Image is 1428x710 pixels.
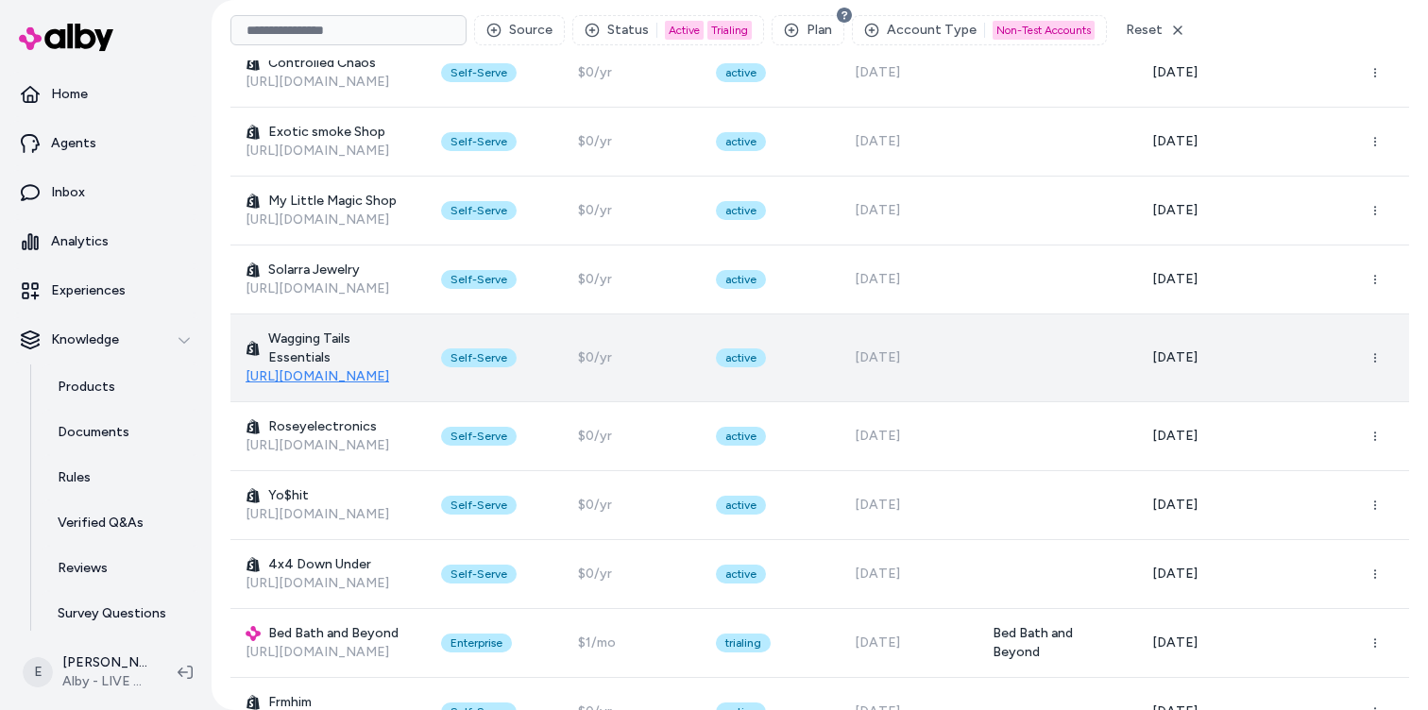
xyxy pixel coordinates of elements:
div: $0/yr [578,348,685,367]
p: Verified Q&As [58,514,144,532]
div: $0/yr [578,63,685,82]
a: [URL][DOMAIN_NAME] [246,506,389,522]
a: [URL][DOMAIN_NAME] [246,74,389,90]
div: active [716,348,766,367]
p: Survey Questions [58,604,166,623]
p: Inbox [51,183,85,202]
button: Knowledge [8,317,204,363]
p: [PERSON_NAME] [62,653,147,672]
a: Survey Questions [39,591,204,636]
img: alby Logo [19,24,113,51]
span: Alby - LIVE on [DOMAIN_NAME] [62,672,147,691]
p: Reviews [58,559,108,578]
span: [DATE] [1152,349,1198,365]
h3: Roseyelectronics [246,417,411,436]
div: [DATE] [855,496,962,515]
a: [URL][DOMAIN_NAME] [246,644,389,660]
p: Products [58,378,115,397]
div: $0/yr [578,132,685,151]
p: Experiences [51,281,126,300]
img: alby Logo [246,626,261,641]
div: [DATE] [855,132,962,151]
p: Analytics [51,232,109,251]
div: Non-Test Accounts [993,21,1095,40]
div: active [716,427,766,446]
a: Documents [39,410,204,455]
div: Self-Serve [441,496,517,515]
span: [DATE] [1152,202,1198,218]
a: [URL][DOMAIN_NAME] [246,143,389,159]
div: Self-Serve [441,63,517,82]
div: Self-Serve [441,132,517,151]
div: active [716,496,766,515]
div: [DATE] [855,565,962,583]
div: $0/yr [578,201,685,220]
p: Agents [51,134,96,153]
div: active [716,565,766,583]
div: [DATE] [855,63,962,82]
a: Inbox [8,170,204,215]
td: Bed Bath and Beyond [977,609,1137,678]
div: $0/yr [578,565,685,583]
a: Agents [8,121,204,166]
button: Source [474,15,565,45]
div: [DATE] [855,348,962,367]
div: $0/yr [578,427,685,446]
span: [DATE] [1152,634,1198,651]
h3: Yo$hit [246,486,411,505]
a: Rules [39,455,204,500]
span: [DATE] [1152,428,1198,444]
span: [DATE] [1152,271,1198,287]
div: $1/mo [578,634,685,652]
div: Self-Serve [441,201,517,220]
div: Self-Serve [441,348,517,367]
div: Enterprise [441,634,512,652]
h3: 4x4 Down Under [246,555,411,574]
div: active [716,132,766,151]
div: active [716,201,766,220]
button: StatusActiveTrialing [572,15,764,45]
span: [DATE] [1152,64,1198,80]
button: Reset [1114,15,1197,45]
button: Plan [772,15,844,45]
div: trialing [716,634,771,652]
h3: Controlled Chaos [246,54,411,73]
p: Rules [58,468,91,487]
div: [DATE] [855,270,962,289]
p: Documents [58,423,129,442]
h3: Bed Bath and Beyond [246,624,411,643]
h3: Wagging Tails Essentials [246,330,411,367]
a: Products [39,364,204,410]
div: [DATE] [855,427,962,446]
a: Verified Q&As [39,500,204,546]
div: Self-Serve [441,565,517,583]
p: Knowledge [51,330,119,349]
h3: Exotic smoke Shop [246,123,411,142]
div: active [716,270,766,289]
a: [URL][DOMAIN_NAME] [246,575,389,591]
button: Account TypeNon-Test Accounts [852,15,1107,45]
h3: Solarra Jewelry [246,261,411,279]
div: [DATE] [855,201,962,220]
h3: My Little Magic Shop [246,192,411,211]
a: [URL][DOMAIN_NAME] [246,437,389,453]
div: [DATE] [855,634,962,652]
a: Experiences [8,268,204,313]
a: Home [8,72,204,117]
span: E [23,657,53,687]
div: Self-Serve [441,270,517,289]
a: [URL][DOMAIN_NAME] [246,280,389,296]
div: Active [665,21,704,40]
div: $0/yr [578,496,685,515]
div: $0/yr [578,270,685,289]
a: Analytics [8,219,204,264]
button: E[PERSON_NAME]Alby - LIVE on [DOMAIN_NAME] [11,642,162,702]
a: Reviews [39,546,204,591]
span: [DATE] [1152,566,1198,582]
div: Self-Serve [441,427,517,446]
a: [URL][DOMAIN_NAME] [246,368,389,384]
a: [URL][DOMAIN_NAME] [246,211,389,228]
span: [DATE] [1152,133,1198,149]
p: Home [51,85,88,104]
span: [DATE] [1152,497,1198,513]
